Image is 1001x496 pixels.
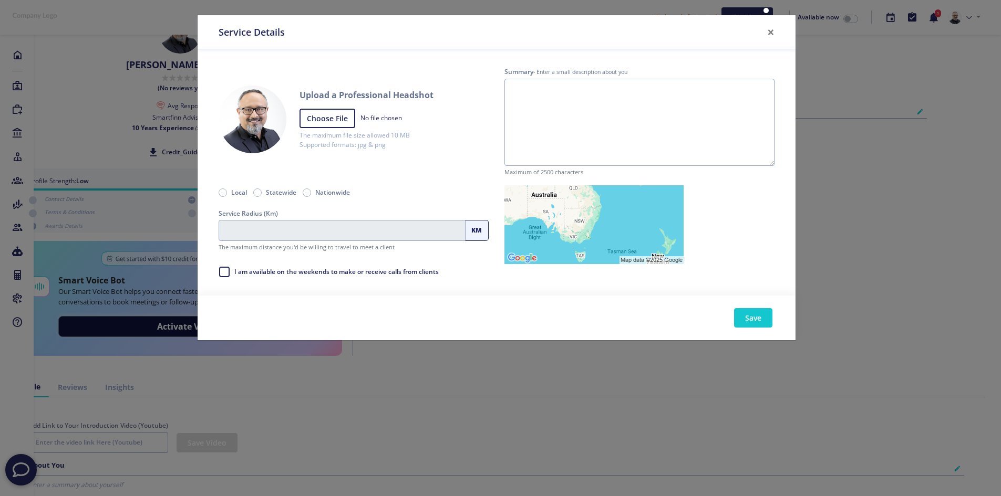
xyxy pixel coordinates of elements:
p: The maximum file size allowed 10 MB [300,131,410,140]
h5: Upload a Professional Headshot [300,89,434,101]
div: KM [465,220,489,241]
h5: Service Details [219,26,285,38]
label: Local [231,186,247,198]
label: Statewide [266,186,296,198]
small: - Enter a small description about you [533,68,627,76]
label: Nationwide [315,186,350,198]
img: staticmap [504,185,684,264]
button: Close [759,17,783,47]
p: Supported formats: jpg & png [300,140,386,150]
label: Service Radius (Km) [219,208,489,218]
img: user [219,86,286,153]
button: Save [734,308,772,328]
label: Summary [504,67,627,77]
small: The maximum distance you'd be willing to travel to meet a client [219,243,489,252]
label: I am available on the weekends to make or receive calls from clients [233,264,439,280]
small: Maximum of 2500 characters [504,168,775,177]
